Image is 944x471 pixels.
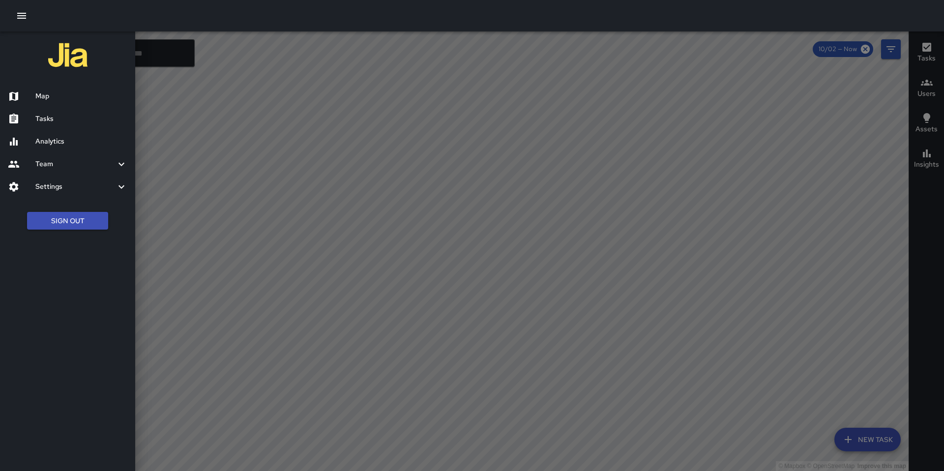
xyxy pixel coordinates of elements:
[35,114,127,124] h6: Tasks
[35,136,127,147] h6: Analytics
[35,91,127,102] h6: Map
[35,181,116,192] h6: Settings
[27,212,108,230] button: Sign Out
[48,35,88,75] img: jia-logo
[35,159,116,170] h6: Team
